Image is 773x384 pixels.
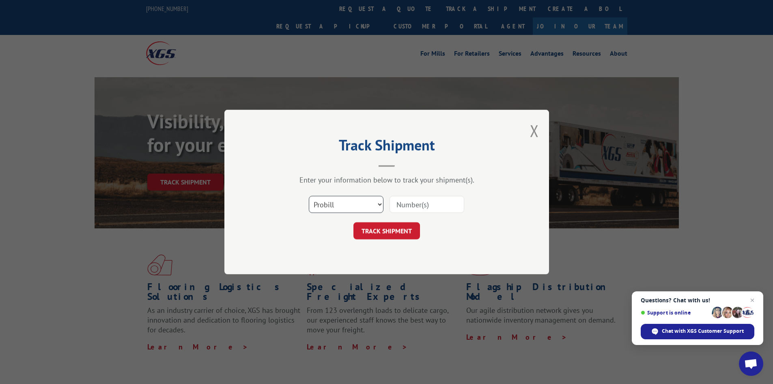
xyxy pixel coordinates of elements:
button: TRACK SHIPMENT [353,222,420,239]
div: Chat with XGS Customer Support [641,324,754,339]
span: Support is online [641,310,709,316]
span: Close chat [747,295,757,305]
h2: Track Shipment [265,139,508,155]
span: Chat with XGS Customer Support [662,328,744,335]
input: Number(s) [390,196,464,213]
div: Enter your information below to track your shipment(s). [265,175,508,184]
button: Close modal [530,120,539,141]
div: Open chat [739,351,763,376]
span: Questions? Chat with us! [641,297,754,304]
